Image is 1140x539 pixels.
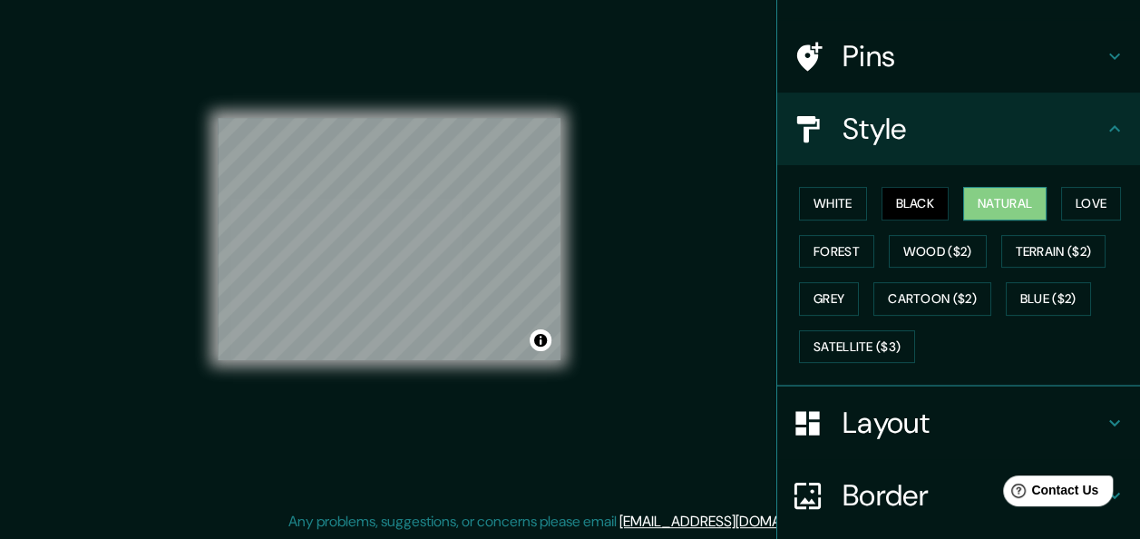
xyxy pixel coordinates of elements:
[843,111,1104,147] h4: Style
[873,282,991,316] button: Cartoon ($2)
[619,512,843,531] a: [EMAIL_ADDRESS][DOMAIN_NAME]
[288,511,846,533] p: Any problems, suggestions, or concerns please email .
[979,468,1120,519] iframe: Help widget launcher
[1061,187,1121,220] button: Love
[777,459,1140,532] div: Border
[843,405,1104,441] h4: Layout
[799,235,874,269] button: Forest
[777,93,1140,165] div: Style
[963,187,1047,220] button: Natural
[530,329,551,351] button: Toggle attribution
[799,187,867,220] button: White
[882,187,950,220] button: Black
[843,477,1104,514] h4: Border
[843,38,1104,74] h4: Pins
[889,235,987,269] button: Wood ($2)
[799,330,915,364] button: Satellite ($3)
[777,20,1140,93] div: Pins
[218,118,560,360] canvas: Map
[799,282,859,316] button: Grey
[1006,282,1091,316] button: Blue ($2)
[1001,235,1106,269] button: Terrain ($2)
[777,387,1140,459] div: Layout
